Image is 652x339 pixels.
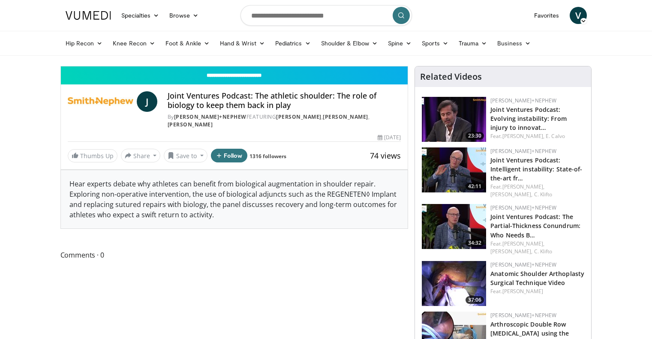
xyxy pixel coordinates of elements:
a: [PERSON_NAME] [168,121,213,128]
a: [PERSON_NAME]+Nephew [490,97,556,104]
div: Feat. [490,183,584,198]
a: Business [492,35,536,52]
img: 68d4790e-0872-429d-9d74-59e6247d6199.150x105_q85_crop-smart_upscale.jpg [422,97,486,142]
h4: Joint Ventures Podcast: The athletic shoulder: The role of biology to keep them back in play [168,91,401,110]
a: Thumbs Up [68,149,117,162]
img: 5807bf09-abca-4062-84b7-711dbcc3ea56.150x105_q85_crop-smart_upscale.jpg [422,204,486,249]
a: Favorites [529,7,565,24]
span: Comments 0 [60,249,409,261]
span: 74 views [370,150,401,161]
a: Joint Ventures Podcast: Evolving instability: From injury to innovat… [490,105,567,132]
span: 34:32 [466,239,484,247]
div: Feat. [490,240,584,255]
a: [PERSON_NAME] [276,113,321,120]
span: 23:30 [466,132,484,140]
a: Browse [164,7,204,24]
a: Pediatrics [270,35,316,52]
a: 1316 followers [249,153,286,160]
a: [PERSON_NAME]+Nephew [174,113,246,120]
a: [PERSON_NAME], [502,132,544,140]
a: [PERSON_NAME]+Nephew [490,147,556,155]
a: 37:06 [422,261,486,306]
a: [PERSON_NAME] [502,288,543,295]
a: [PERSON_NAME]+Nephew [490,204,556,211]
div: [DATE] [378,134,401,141]
a: Trauma [454,35,493,52]
a: Foot & Ankle [160,35,215,52]
span: 42:11 [466,183,484,190]
a: Anatomic Shoulder Arthoplasty Surgical Technique Video [490,270,584,287]
button: Follow [211,149,248,162]
img: 4ad8d6c8-ee64-4599-baa1-cc9db944930a.150x105_q85_crop-smart_upscale.jpg [422,261,486,306]
a: C. Klifto [534,191,553,198]
a: [PERSON_NAME], [490,191,532,198]
a: Knee Recon [108,35,160,52]
a: [PERSON_NAME], [502,240,544,247]
a: Joint Ventures Podcast: The Partial-Thickness Conundrum: Who Needs B… [490,213,580,239]
input: Search topics, interventions [240,5,412,26]
a: Shoulder & Elbow [316,35,383,52]
a: J [137,91,157,112]
a: 23:30 [422,97,486,142]
a: Hand & Wrist [215,35,270,52]
a: 42:11 [422,147,486,192]
div: By FEATURING , , [168,113,401,129]
div: Hear experts debate why athletes can benefit from biological augmentation in shoulder repair. Exp... [61,170,408,228]
a: Hip Recon [60,35,108,52]
a: [PERSON_NAME]+Nephew [490,261,556,268]
a: C. Klifto [534,248,553,255]
img: 68fb0319-defd-40d2-9a59-ac066b7d8959.150x105_q85_crop-smart_upscale.jpg [422,147,486,192]
h4: Related Videos [420,72,482,82]
span: 37:06 [466,296,484,304]
a: V [570,7,587,24]
a: [PERSON_NAME], [490,248,532,255]
div: Feat. [490,288,584,295]
a: 34:32 [422,204,486,249]
button: Save to [164,149,207,162]
img: VuMedi Logo [66,11,111,20]
a: E. Calvo [546,132,565,140]
a: Specialties [116,7,165,24]
img: Smith+Nephew [68,91,133,112]
div: Feat. [490,132,584,140]
a: [PERSON_NAME]+Nephew [490,312,556,319]
a: [PERSON_NAME], [502,183,544,190]
a: Joint Ventures Podcast: Intelligent instability: State-of-the-art fr… [490,156,582,182]
a: [PERSON_NAME] [323,113,368,120]
a: Spine [383,35,417,52]
button: Share [121,149,161,162]
a: Sports [417,35,454,52]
